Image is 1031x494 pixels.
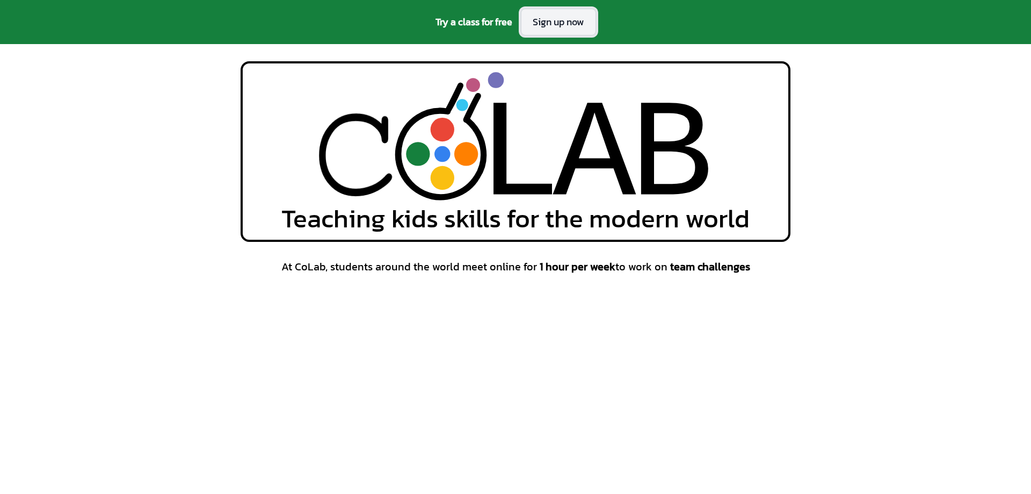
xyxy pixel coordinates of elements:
[521,9,596,35] a: Sign up now
[281,259,750,274] span: At CoLab, students around the world meet online for to work on
[670,259,750,275] span: team challenges
[477,74,561,241] div: L
[540,259,615,275] span: 1 hour per week
[435,15,512,30] span: Try a class for free
[281,205,750,231] span: Teaching kids skills for the modern world
[630,74,714,241] div: B
[553,74,636,241] div: A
